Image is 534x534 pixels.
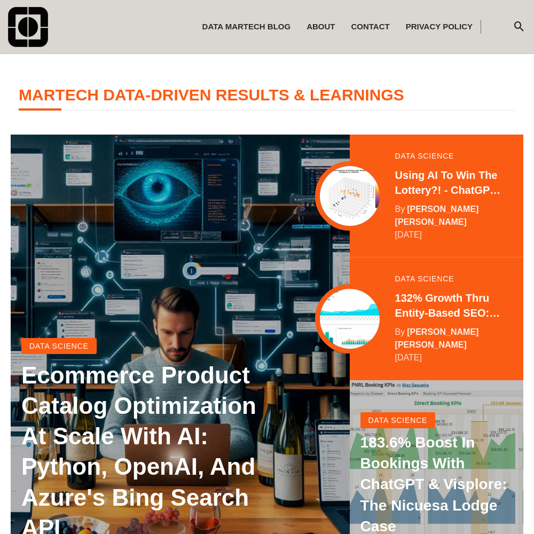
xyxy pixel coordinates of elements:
a: data science [395,152,454,160]
a: [PERSON_NAME] [PERSON_NAME] [395,205,479,226]
h4: MarTech Data-Driven Results & Learnings [19,86,515,111]
a: [PERSON_NAME] [PERSON_NAME] [395,327,479,349]
span: by [395,327,405,336]
span: by [395,205,405,214]
time: May 25 2024 [395,351,422,364]
a: Using AI to Win the Lottery?! - ChatGPT for Informed, Adaptable Decision-Making [395,168,502,198]
iframe: Chat Widget [481,483,534,534]
time: August 29 2024 [395,229,422,241]
a: data science [395,275,454,282]
img: comando-590 [8,7,48,47]
a: data science [360,412,436,428]
a: data science [21,338,97,354]
a: 132% Growth thru Entity-Based SEO: [DOMAIN_NAME]'s Data-Driven SEO Audit & Optimization Plan [395,290,502,320]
